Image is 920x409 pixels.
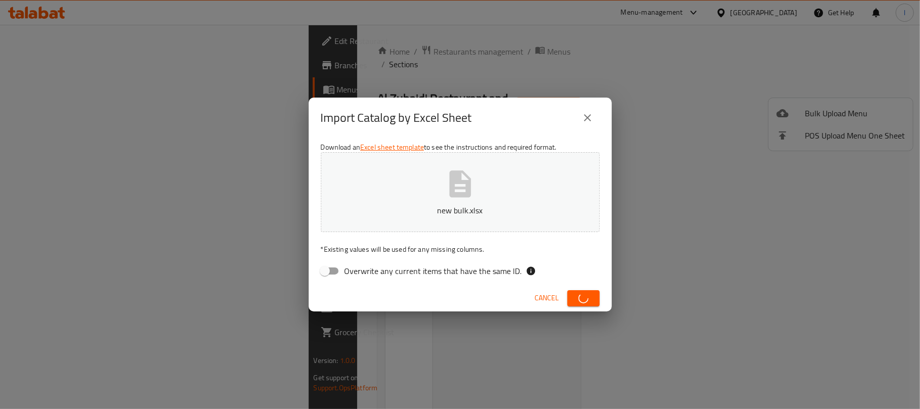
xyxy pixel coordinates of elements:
[321,110,472,126] h2: Import Catalog by Excel Sheet
[360,141,424,154] a: Excel sheet template
[309,138,612,285] div: Download an to see the instructions and required format.
[526,266,536,276] svg: If the overwrite option isn't selected, then the items that match an existing ID will be ignored ...
[336,204,584,216] p: new bulk.xlsx
[321,152,600,232] button: new bulk.xlsx
[535,292,559,304] span: Cancel
[575,106,600,130] button: close
[345,265,522,277] span: Overwrite any current items that have the same ID.
[531,289,563,307] button: Cancel
[321,244,600,254] p: Existing values will be used for any missing columns.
